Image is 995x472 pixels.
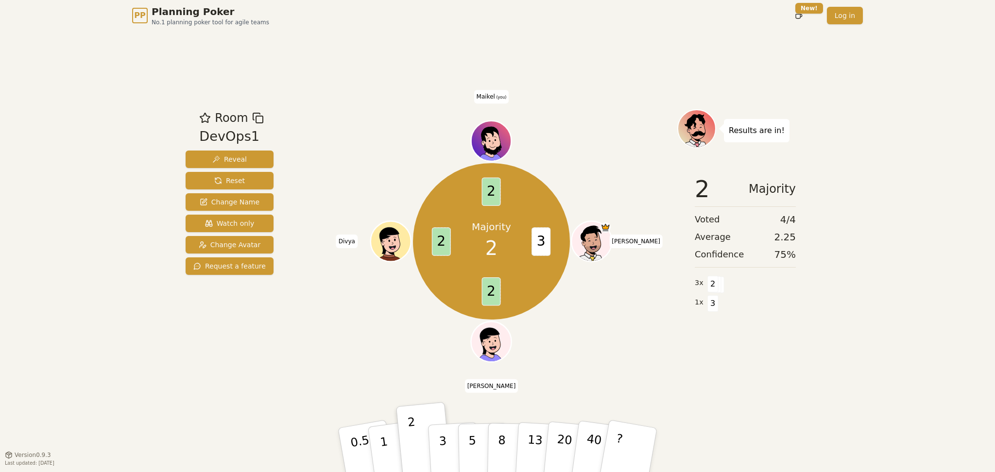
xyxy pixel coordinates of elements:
span: Click to change your name [609,235,663,248]
span: 3 [707,295,719,312]
button: Version0.9.3 [5,451,51,459]
span: 3 [532,227,551,256]
div: New! [795,3,823,14]
span: Watch only [205,219,255,228]
p: Results are in! [729,124,785,137]
button: Watch only [186,215,274,232]
a: PPPlanning PokerNo.1 planning poker tool for agile teams [132,5,269,26]
span: 2 [707,276,719,292]
button: Add as favourite [199,109,211,127]
span: Planning Poker [152,5,269,18]
button: Request a feature [186,257,274,275]
span: 1 x [695,297,703,308]
span: PP [134,10,145,21]
span: 75 % [774,248,796,261]
span: Confidence [695,248,744,261]
p: 2 [407,415,420,468]
span: Average [695,230,731,244]
span: 3 x [695,278,703,288]
span: No.1 planning poker tool for agile teams [152,18,269,26]
span: Majority [749,177,796,201]
button: Reveal [186,151,274,168]
a: Log in [827,7,863,24]
button: Change Name [186,193,274,211]
span: Change Name [200,197,259,207]
button: Click to change your avatar [472,122,510,160]
span: 2.25 [774,230,796,244]
span: Reset [214,176,245,185]
button: Change Avatar [186,236,274,253]
span: Click to change your name [465,379,518,393]
span: 2 [485,234,497,263]
span: Change Avatar [199,240,261,250]
span: 2 [482,177,501,206]
span: Last updated: [DATE] [5,460,54,466]
span: Tim is the host [600,222,611,233]
button: New! [790,7,807,24]
span: Request a feature [193,261,266,271]
span: 2 [695,177,710,201]
span: Click to change your name [336,235,358,248]
button: Reset [186,172,274,189]
p: Majority [472,220,511,234]
span: 2 [432,227,451,256]
div: DevOps1 [199,127,263,147]
span: Reveal [212,154,247,164]
span: 2 [482,277,501,305]
span: Room [215,109,248,127]
span: (you) [495,95,507,100]
span: Version 0.9.3 [15,451,51,459]
span: Voted [695,213,720,226]
span: 4 / 4 [780,213,796,226]
span: Click to change your name [474,90,509,103]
